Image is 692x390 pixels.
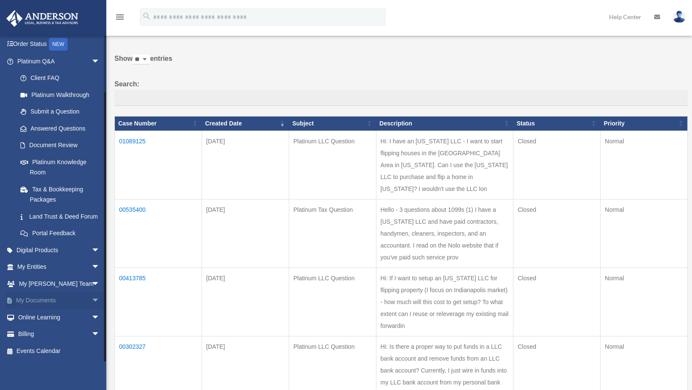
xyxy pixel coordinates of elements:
[513,117,601,131] th: Status: activate to sort column ascending
[12,154,108,181] a: Platinum Knowledge Room
[202,268,289,336] td: [DATE]
[115,117,202,131] th: Case Number: activate to sort column ascending
[115,131,202,199] td: 01089125
[289,117,376,131] th: Subject: activate to sort column ascending
[202,131,289,199] td: [DATE]
[114,90,688,106] input: Search:
[91,292,108,310] span: arrow_drop_down
[376,131,513,199] td: Hi: I have an [US_STATE] LLC - I want to start flipping houses in the [GEOGRAPHIC_DATA] Area in [...
[91,242,108,259] span: arrow_drop_down
[12,120,104,137] a: Answered Questions
[115,15,125,22] a: menu
[289,131,376,199] td: Platinum LLC Question
[6,342,113,359] a: Events Calendar
[6,292,113,309] a: My Documentsarrow_drop_down
[49,38,68,51] div: NEW
[202,199,289,268] td: [DATE]
[114,53,688,73] label: Show entries
[6,242,113,259] a: Digital Productsarrow_drop_down
[6,259,113,276] a: My Entitiesarrow_drop_down
[12,208,108,225] a: Land Trust & Deed Forum
[115,12,125,22] i: menu
[91,53,108,70] span: arrow_drop_down
[6,326,113,343] a: Billingarrow_drop_down
[601,268,688,336] td: Normal
[6,275,113,292] a: My [PERSON_NAME] Teamarrow_drop_down
[289,199,376,268] td: Platinum Tax Question
[91,275,108,293] span: arrow_drop_down
[513,268,601,336] td: Closed
[601,199,688,268] td: Normal
[115,199,202,268] td: 00535400
[115,268,202,336] td: 00413785
[601,131,688,199] td: Normal
[376,199,513,268] td: Hello - 3 questions about 1099s (1) I have a [US_STATE] LLC and have paid contractors, handymen, ...
[12,225,108,242] a: Portal Feedback
[6,309,113,326] a: Online Learningarrow_drop_down
[202,117,289,131] th: Created Date: activate to sort column ascending
[142,11,151,21] i: search
[376,117,513,131] th: Description: activate to sort column ascending
[12,137,108,154] a: Document Review
[91,259,108,276] span: arrow_drop_down
[91,309,108,326] span: arrow_drop_down
[91,326,108,343] span: arrow_drop_down
[376,268,513,336] td: Hi: If I want to setup an [US_STATE] LLC for flipping property (I focus on Indianapolis market) -...
[12,181,108,208] a: Tax & Bookkeeping Packages
[289,268,376,336] td: Platinum LLC Question
[513,131,601,199] td: Closed
[4,10,81,27] img: Anderson Advisors Platinum Portal
[6,36,113,53] a: Order StatusNEW
[12,86,108,103] a: Platinum Walkthrough
[673,11,686,23] img: User Pic
[114,78,688,106] label: Search:
[601,117,688,131] th: Priority: activate to sort column ascending
[12,70,108,87] a: Client FAQ
[513,199,601,268] td: Closed
[6,53,108,70] a: Platinum Q&Aarrow_drop_down
[133,55,150,65] select: Showentries
[12,103,108,120] a: Submit a Question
